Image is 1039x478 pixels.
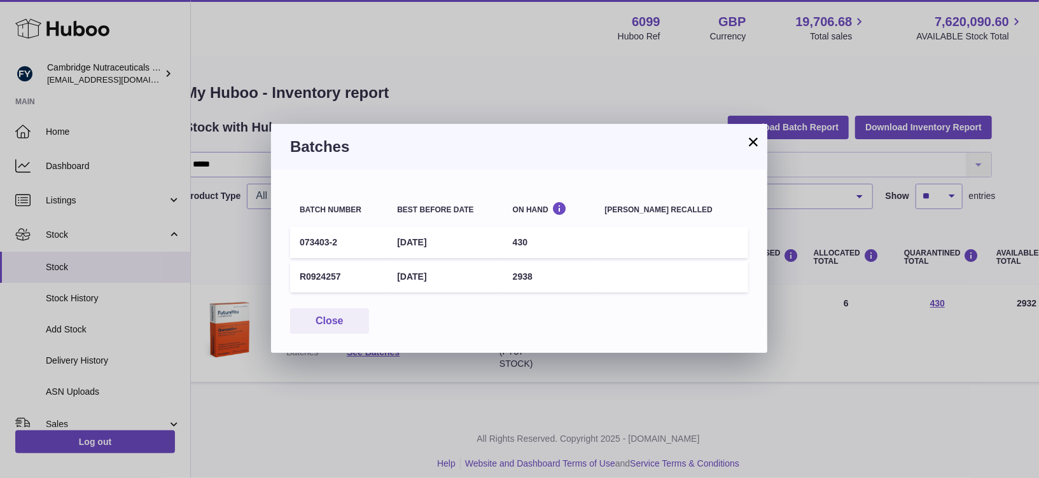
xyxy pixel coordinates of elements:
td: R0924257 [290,261,387,292]
td: [DATE] [387,261,503,292]
td: 430 [503,227,596,258]
td: [DATE] [387,227,503,258]
div: Best before date [397,206,493,214]
td: 2938 [503,261,596,292]
button: Close [290,308,369,334]
div: Batch number [300,206,378,214]
div: On Hand [513,201,586,214]
td: 073403-2 [290,227,387,258]
button: × [746,134,761,149]
div: [PERSON_NAME] recalled [605,206,739,214]
h3: Batches [290,137,748,157]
